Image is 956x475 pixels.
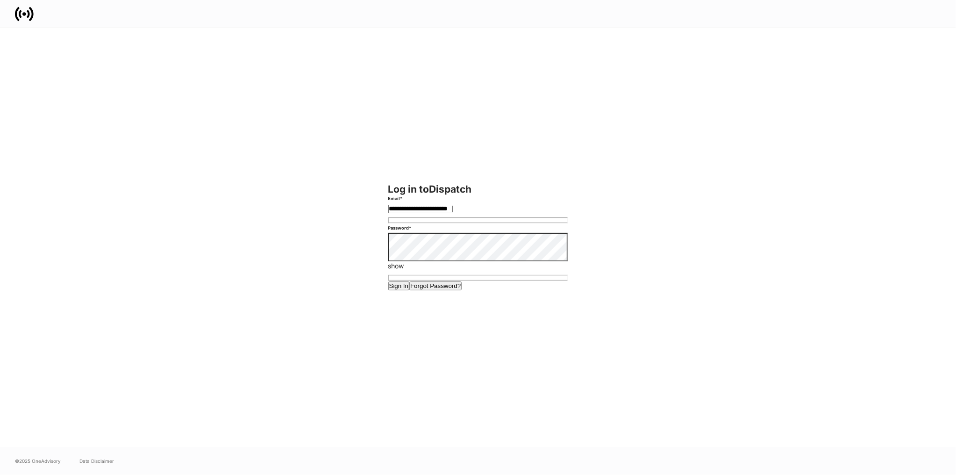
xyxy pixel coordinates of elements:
[388,261,568,271] p: show
[410,282,461,289] div: Forgot Password?
[409,281,462,290] button: Forgot Password?
[79,457,114,465] a: Data Disclaimer
[389,282,409,289] div: Sign In
[388,185,568,194] h2: Log in to Dispatch
[388,223,412,233] h6: Password
[15,457,61,465] span: © 2025 OneAdvisory
[388,194,403,203] h6: Email
[388,281,410,290] button: Sign In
